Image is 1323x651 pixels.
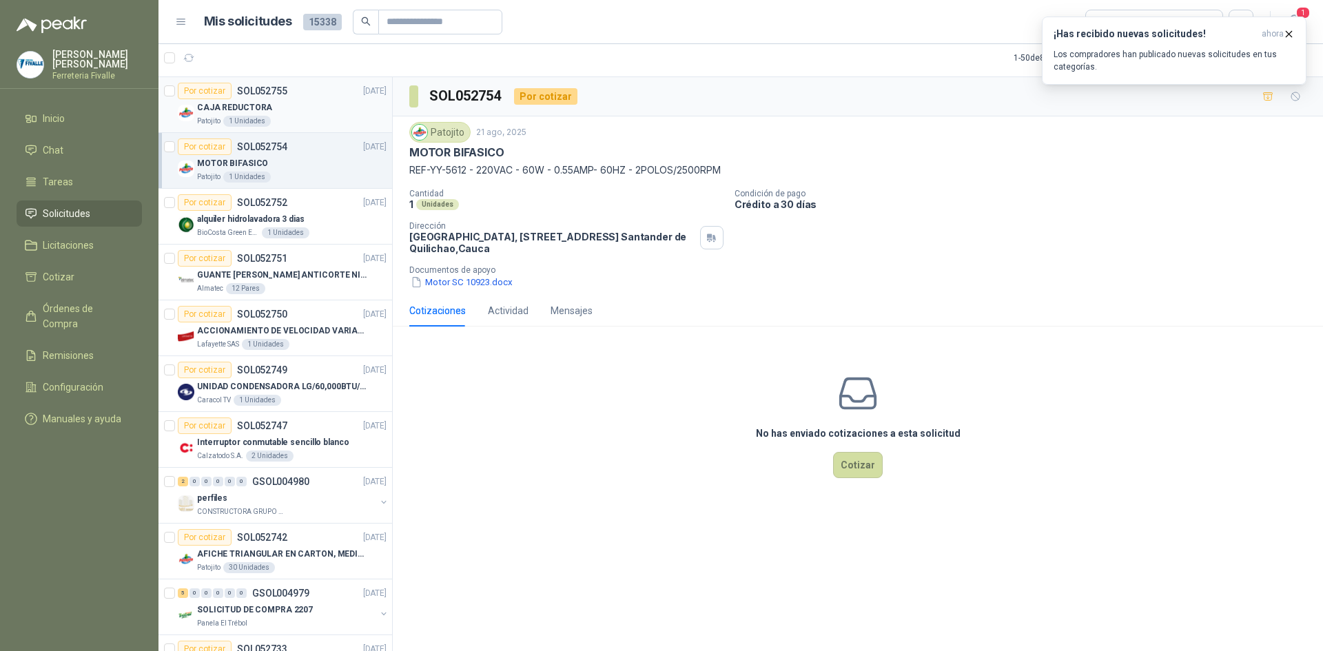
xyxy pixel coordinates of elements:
div: 0 [236,588,247,598]
div: Por cotizar [178,250,232,267]
p: UNIDAD CONDENSADORA LG/60,000BTU/220V/R410A: I [197,380,369,393]
p: SOL052751 [237,254,287,263]
div: 1 Unidades [234,395,281,406]
p: 21 ago, 2025 [476,126,526,139]
a: Por cotizarSOL052749[DATE] Company LogoUNIDAD CONDENSADORA LG/60,000BTU/220V/R410A: ICaracol TV1 ... [158,356,392,412]
p: Calzatodo S.A. [197,451,243,462]
a: Chat [17,137,142,163]
p: [DATE] [363,85,387,98]
div: Por cotizar [514,88,577,105]
p: SOL052750 [237,309,287,319]
p: GSOL004980 [252,477,309,486]
img: Company Logo [178,272,194,289]
a: Por cotizarSOL052751[DATE] Company LogoGUANTE [PERSON_NAME] ANTICORTE NIV 5 TALLA LAlmatec12 Pares [158,245,392,300]
span: 1 [1295,6,1311,19]
a: Por cotizarSOL052752[DATE] Company Logoalquiler hidrolavadora 3 diasBioCosta Green Energy S.A.S1 ... [158,189,392,245]
div: Por cotizar [178,83,232,99]
span: Remisiones [43,348,94,363]
button: Cotizar [833,452,883,478]
a: Por cotizarSOL052755[DATE] Company LogoCAJA REDUCTORAPatojito1 Unidades [158,77,392,133]
p: SOL052754 [237,142,287,152]
a: 2 0 0 0 0 0 GSOL004980[DATE] Company LogoperfilesCONSTRUCTORA GRUPO FIP [178,473,389,517]
p: Ferreteria Fivalle [52,72,142,80]
img: Company Logo [178,551,194,568]
div: Por cotizar [178,194,232,211]
button: ¡Has recibido nuevas solicitudes!ahora Los compradores han publicado nuevas solicitudes en tus ca... [1042,17,1306,85]
img: Company Logo [178,495,194,512]
div: Todas [1094,14,1123,30]
p: Los compradores han publicado nuevas solicitudes en tus categorías. [1054,48,1295,73]
span: Manuales y ayuda [43,411,121,426]
div: Por cotizar [178,138,232,155]
div: Por cotizar [178,417,232,434]
h3: ¡Has recibido nuevas solicitudes! [1054,28,1256,40]
h3: SOL052754 [429,85,503,107]
button: 1 [1282,10,1306,34]
p: Panela El Trébol [197,618,247,629]
p: Caracol TV [197,395,231,406]
span: Solicitudes [43,206,90,221]
a: Tareas [17,169,142,195]
p: perfiles [197,492,227,505]
a: Por cotizarSOL052750[DATE] Company LogoACCIONAMIENTO DE VELOCIDAD VARIABLELafayette SAS1 Unidades [158,300,392,356]
div: Actividad [488,303,529,318]
p: [DATE] [363,308,387,321]
span: Configuración [43,380,103,395]
p: [DATE] [363,420,387,433]
p: alquiler hidrolavadora 3 dias [197,213,305,226]
a: Por cotizarSOL052742[DATE] Company LogoAFICHE TRIANGULAR EN CARTON, MEDIDAS 30 CM X 45 CMPatojito... [158,524,392,579]
p: SOL052752 [237,198,287,207]
p: [DATE] [363,252,387,265]
a: Órdenes de Compra [17,296,142,337]
p: REF-YY-5612 - 220VAC - 60W - 0.55AMP- 60HZ - 2POLOS/2500RPM [409,163,1306,178]
p: GSOL004979 [252,588,309,598]
span: ahora [1262,28,1284,40]
a: Configuración [17,374,142,400]
img: Company Logo [17,52,43,78]
h1: Mis solicitudes [204,12,292,32]
div: 12 Pares [226,283,265,294]
a: Remisiones [17,342,142,369]
a: 5 0 0 0 0 0 GSOL004979[DATE] Company LogoSOLICITUD DE COMPRA 2207Panela El Trébol [178,585,389,629]
div: Por cotizar [178,529,232,546]
span: Tareas [43,174,73,189]
div: 0 [201,588,212,598]
p: [PERSON_NAME] [PERSON_NAME] [52,50,142,69]
img: Company Logo [178,384,194,400]
p: [GEOGRAPHIC_DATA], [STREET_ADDRESS] Santander de Quilichao , Cauca [409,231,695,254]
p: Cantidad [409,189,724,198]
p: CONSTRUCTORA GRUPO FIP [197,506,284,517]
img: Company Logo [178,607,194,623]
span: Licitaciones [43,238,94,253]
img: Logo peakr [17,17,87,33]
div: 1 Unidades [223,172,271,183]
p: SOLICITUD DE COMPRA 2207 [197,603,313,617]
div: 1 Unidades [223,116,271,127]
p: Condición de pago [735,189,1317,198]
p: SOL052747 [237,421,287,431]
p: SOL052742 [237,533,287,542]
a: Manuales y ayuda [17,406,142,432]
div: 0 [225,477,235,486]
p: GUANTE [PERSON_NAME] ANTICORTE NIV 5 TALLA L [197,269,369,282]
p: [DATE] [363,141,387,154]
div: 5 [178,588,188,598]
p: SOL052755 [237,86,287,96]
p: Lafayette SAS [197,339,239,350]
img: Company Logo [412,125,427,140]
p: [DATE] [363,475,387,488]
div: 2 [178,477,188,486]
p: [DATE] [363,531,387,544]
p: Crédito a 30 días [735,198,1317,210]
img: Company Logo [178,328,194,344]
span: Chat [43,143,63,158]
img: Company Logo [178,440,194,456]
div: Mensajes [551,303,593,318]
div: 1 - 50 de 8262 [1014,47,1103,69]
span: search [361,17,371,26]
a: Por cotizarSOL052754[DATE] Company LogoMOTOR BIFASICOPatojito1 Unidades [158,133,392,189]
p: MOTOR BIFASICO [197,157,268,170]
p: 1 [409,198,413,210]
a: Inicio [17,105,142,132]
div: 1 Unidades [242,339,289,350]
